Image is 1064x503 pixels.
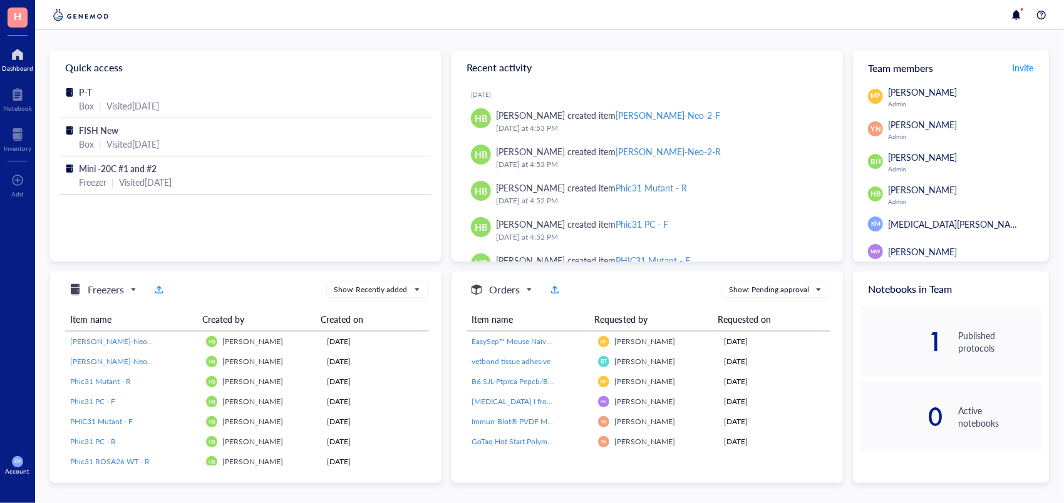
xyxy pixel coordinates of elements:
div: [PERSON_NAME] created item [496,145,721,158]
span: Mini -20C #1 and #2 [79,162,157,175]
span: MW [870,248,881,255]
span: HB [870,189,881,200]
span: Phic31 PC - R [70,436,116,447]
img: genemod-logo [50,8,111,23]
span: [PERSON_NAME] [222,416,283,427]
span: Phic31 PC - F [70,396,115,407]
span: [PERSON_NAME] [888,118,957,131]
div: | [99,99,101,113]
div: [DATE] [725,376,825,387]
span: [PERSON_NAME] [222,376,283,387]
span: HB [475,148,487,161]
span: [PERSON_NAME] [888,86,957,98]
a: B6.SJL-Ptprca Pepcb/BoyJ (B6CD45.1) [472,376,588,387]
a: Immun-Blot® PVDF Membrane, Roll, 26 cm x 3.3 m, 1620177 [472,416,588,427]
th: Created by [197,308,316,331]
span: [PERSON_NAME] [222,456,283,467]
span: [PERSON_NAME] [222,336,283,347]
span: GoTaq Hot Start Polymerase [472,436,564,447]
div: Recent activity [452,50,843,85]
span: [PERSON_NAME] [888,245,957,258]
span: HB [475,220,487,234]
div: [DATE] [328,436,424,447]
span: PHIC31 Mutant - F [70,416,133,427]
div: Show: Pending approval [729,284,809,295]
span: [PERSON_NAME] [614,356,675,367]
div: [PERSON_NAME] created item [496,181,687,195]
div: Phic31 PC - F [616,218,668,230]
span: HB [475,111,487,125]
span: [PERSON_NAME] [222,396,283,407]
div: Admin [888,100,1041,108]
a: Phic31 ROSA26 WT - R [70,456,196,467]
span: FISH New [79,124,118,136]
div: | [111,175,114,189]
span: [PERSON_NAME] [614,436,675,447]
h5: Orders [489,282,520,297]
a: [PERSON_NAME]-Neo-2-F [70,336,196,347]
a: HB[PERSON_NAME] created item[PERSON_NAME]-Neo-2-R[DATE] at 4:53 PM [462,140,833,176]
a: GoTaq Hot Start Polymerase [472,436,588,447]
a: HB[PERSON_NAME] created item[PERSON_NAME]-Neo-2-F[DATE] at 4:53 PM [462,103,833,140]
span: [PERSON_NAME] [222,436,283,447]
span: B6.SJL-Ptprca Pepcb/BoyJ (B6CD45.1) [472,376,599,387]
div: [DATE] [725,436,825,447]
span: [MEDICAL_DATA][PERSON_NAME] [888,218,1026,230]
span: Immun-Blot® PVDF Membrane, Roll, 26 cm x 3.3 m, 1620177 [472,416,678,427]
span: [PERSON_NAME] [614,396,675,407]
div: Show: Recently added [334,284,408,295]
div: Box [79,99,94,113]
div: [PERSON_NAME] created item [496,108,720,122]
span: [PERSON_NAME]-Neo-2-R [70,356,162,367]
a: Phic31 PC - R [70,436,196,447]
a: [PERSON_NAME]-Neo-2-R [70,356,196,367]
a: Phic31 PC - F [70,396,196,407]
th: Created on [316,308,420,331]
span: HB [209,459,215,465]
div: Admin [888,165,1041,173]
span: EasySep™ Mouse Naïve CD8+ [MEDICAL_DATA] Isolation Kit [472,336,674,347]
span: [PERSON_NAME] [614,376,675,387]
div: Notebook [3,104,32,112]
span: HB [209,379,215,385]
span: KM [14,459,21,464]
th: Item name [65,308,197,331]
span: HB [475,184,487,198]
div: [PERSON_NAME]-Neo-2-F [616,109,720,121]
div: [DATE] [328,336,424,347]
div: Published protocols [959,329,1041,354]
span: HB [209,339,215,345]
span: vetbond tissue adhesive [472,356,550,367]
div: Notebooks in Team [853,272,1049,307]
button: Invite [1011,58,1034,78]
a: [MEDICAL_DATA] I from bovine pancreas,Type IV, lyophilized powder, ≥2,000 Kunitz units/mg protein [472,396,588,407]
span: BT [601,358,607,365]
a: HB[PERSON_NAME] created itemPhic31 PC - F[DATE] at 4:52 PM [462,212,833,248]
div: Admin [888,198,1041,205]
span: MP [601,379,607,384]
div: [DATE] at 4:52 PM [496,231,823,243]
span: HB [209,399,215,405]
div: 1 [860,332,943,352]
div: Active notebooks [959,404,1041,429]
div: Box [79,137,94,151]
div: [DATE] [328,356,424,367]
a: Inventory [4,124,31,152]
span: Phic31 Mutant - R [70,376,131,387]
div: [DATE] [328,396,424,407]
div: 0 [860,407,943,427]
span: Phic31 ROSA26 WT - R [70,456,150,467]
span: YN [601,419,607,425]
span: YN [601,439,607,445]
div: [DATE] [328,376,424,387]
th: Requested on [713,308,821,331]
th: Item name [467,308,589,331]
div: [DATE] [725,336,825,347]
span: [PERSON_NAME] [614,336,675,347]
span: KM [871,220,881,228]
span: HB [209,419,215,425]
span: [PERSON_NAME] [222,356,283,367]
span: YN [870,124,881,135]
a: HB[PERSON_NAME] created itemPhic31 Mutant - R[DATE] at 4:52 PM [462,176,833,212]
